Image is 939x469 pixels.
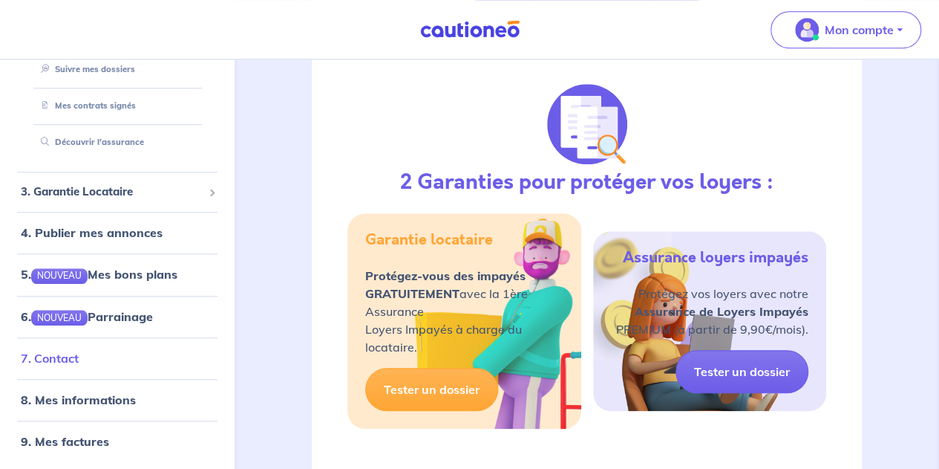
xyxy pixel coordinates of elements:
a: Tester un dossier [365,368,498,411]
div: 8. Mes informations [6,385,229,415]
img: Cautioneo [414,20,526,39]
h5: Garantie locataire [365,231,493,249]
div: 4. Publier mes annonces [6,218,229,248]
a: Suivre mes dossiers [35,65,135,75]
div: 5.NOUVEAUMes bons plans [6,259,229,289]
div: 6.NOUVEAUParrainage [6,302,229,331]
div: Découvrir l'assurance [24,130,211,155]
p: Mon compte [825,21,894,39]
a: Mes contrats signés [35,100,136,111]
strong: Assurance de Loyers Impayés [635,304,808,319]
p: avec la 1ère Assurance Loyers Impayés à charge du locataire. [365,267,563,356]
img: illu_account_valid_menu.svg [795,18,819,42]
a: 6.NOUVEAUParrainage [21,309,153,324]
div: 9. Mes factures [6,427,229,456]
a: 9. Mes factures [21,434,109,449]
div: 7. Contact [6,343,229,373]
a: Découvrir l'assurance [35,137,144,147]
a: 8. Mes informations [21,392,136,407]
img: justif-loupe [547,84,627,164]
h3: 2 Garanties pour protéger vos loyers : [400,170,773,195]
p: Protégez vos loyers avec notre PREMIUM (à partir de 9,90€/mois). [616,285,808,338]
a: 4. Publier mes annonces [21,225,163,240]
div: Mes contrats signés [24,94,211,118]
a: 5.NOUVEAUMes bons plans [21,267,177,282]
strong: Protégez-vous des impayés GRATUITEMENT [365,268,526,301]
span: 3. Garantie Locataire [21,184,203,201]
a: Tester un dossier [675,350,808,393]
button: illu_account_valid_menu.svgMon compte [770,11,921,48]
h5: Assurance loyers impayés [623,249,808,267]
div: Suivre mes dossiers [24,58,211,83]
a: 7. Contact [21,351,79,366]
div: 3. Garantie Locataire [6,178,229,207]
